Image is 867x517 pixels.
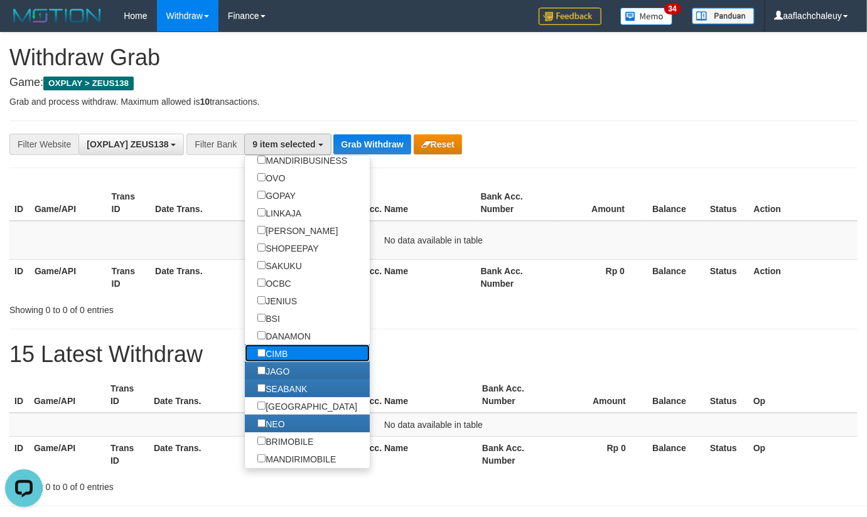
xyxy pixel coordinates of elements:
[476,185,552,221] th: Bank Acc. Number
[245,151,360,169] label: MANDIRIBUSINESS
[9,259,30,295] th: ID
[245,432,326,450] label: BRIMOBILE
[245,186,308,204] label: GOPAY
[476,259,552,295] th: Bank Acc. Number
[200,97,210,107] strong: 10
[748,377,858,413] th: Op
[245,362,302,380] label: JAGO
[252,139,315,149] span: 9 item selected
[5,5,43,43] button: Open LiveChat chat widget
[9,342,858,367] h1: 15 Latest Withdraw
[335,259,476,295] th: Bank Acc. Name
[257,366,266,375] input: JAGO
[749,185,858,221] th: Action
[257,226,266,234] input: [PERSON_NAME]
[9,6,105,25] img: MOTION_logo.png
[257,402,266,410] input: [GEOGRAPHIC_DATA]
[257,261,266,269] input: SAKUKU
[242,377,335,413] th: User ID
[30,259,107,295] th: Game/API
[257,437,266,445] input: BRIMOBILE
[644,185,705,221] th: Balance
[705,437,748,472] th: Status
[245,450,348,467] label: MANDIRIMOBILE
[335,437,477,472] th: Bank Acc. Name
[9,437,29,472] th: ID
[245,274,303,292] label: OCBC
[245,344,300,362] label: CIMB
[242,185,335,221] th: User ID
[257,156,266,164] input: MANDIRIBUSINESS
[257,331,266,339] input: DANAMON
[150,185,242,221] th: Date Trans.
[620,8,673,25] img: Button%20Memo.svg
[749,259,858,295] th: Action
[9,377,29,413] th: ID
[705,377,748,413] th: Status
[149,377,242,413] th: Date Trans.
[705,185,749,221] th: Status
[333,134,411,154] button: Grab Withdraw
[9,299,352,316] div: Showing 0 to 0 of 0 entries
[244,134,331,155] button: 9 item selected
[554,437,645,472] th: Rp 0
[245,204,314,221] label: LINKAJA
[748,437,858,472] th: Op
[245,467,326,485] label: BNIMOBILE
[29,437,105,472] th: Game/API
[9,413,858,437] td: No data available in table
[477,437,554,472] th: Bank Acc. Number
[245,380,320,397] label: SEABANK
[477,377,554,413] th: Bank Acc. Number
[245,292,310,309] label: JENIUS
[105,377,149,413] th: Trans ID
[150,259,242,295] th: Date Trans.
[664,3,681,14] span: 34
[245,327,323,344] label: DANAMON
[257,454,266,462] input: MANDIRIMOBILE
[245,169,298,186] label: OVO
[257,384,266,392] input: SEABANK
[242,437,335,472] th: User ID
[9,95,858,108] p: Grab and process withdraw. Maximum allowed is transactions.
[242,259,335,295] th: User ID
[245,257,315,274] label: SAKUKU
[149,437,242,472] th: Date Trans.
[645,437,705,472] th: Balance
[552,259,644,295] th: Rp 0
[245,415,297,432] label: NEO
[245,221,350,239] label: [PERSON_NAME]
[539,8,601,25] img: Feedback.jpg
[9,134,78,155] div: Filter Website
[30,185,107,221] th: Game/API
[29,377,105,413] th: Game/API
[257,208,266,216] input: LINKAJA
[644,259,705,295] th: Balance
[107,185,150,221] th: Trans ID
[257,349,266,357] input: CIMB
[105,437,149,472] th: Trans ID
[78,134,184,155] button: [OXPLAY] ZEUS138
[554,377,645,413] th: Amount
[705,259,749,295] th: Status
[107,259,150,295] th: Trans ID
[335,377,477,413] th: Bank Acc. Name
[257,191,266,199] input: GOPAY
[245,309,293,327] label: BSI
[87,139,168,149] span: [OXPLAY] ZEUS138
[692,8,755,24] img: panduan.png
[9,77,858,89] h4: Game:
[257,419,266,427] input: NEO
[552,185,644,221] th: Amount
[257,296,266,304] input: JENIUS
[43,77,134,90] span: OXPLAY > ZEUS138
[414,134,462,154] button: Reset
[245,397,370,415] label: [GEOGRAPHIC_DATA]
[245,239,331,257] label: SHOPEEPAY
[257,279,266,287] input: OCBC
[257,243,266,252] input: SHOPEEPAY
[9,221,858,260] td: No data available in table
[257,314,266,322] input: BSI
[186,134,244,155] div: Filter Bank
[9,476,352,493] div: Showing 0 to 0 of 0 entries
